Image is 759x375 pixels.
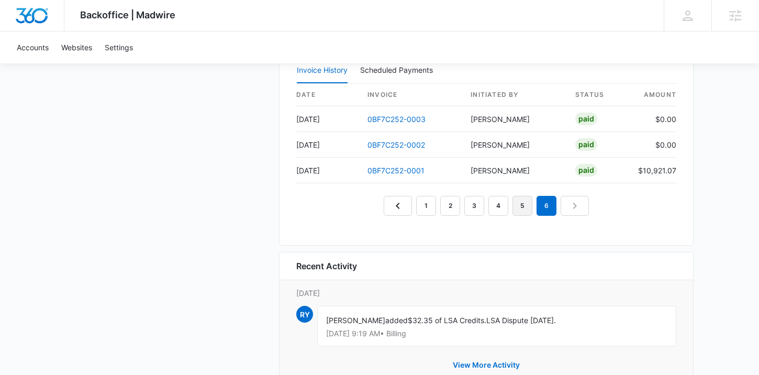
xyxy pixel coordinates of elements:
[567,84,630,106] th: status
[296,306,313,323] span: RY
[10,31,55,63] a: Accounts
[630,84,676,106] th: amount
[296,132,359,158] td: [DATE]
[384,196,589,216] nav: Pagination
[630,106,676,132] td: $0.00
[296,84,359,106] th: date
[440,196,460,216] a: Page 2
[462,158,567,183] td: [PERSON_NAME]
[575,138,597,151] div: Paid
[367,166,425,175] a: 0BF7C252-0001
[296,288,676,299] p: [DATE]
[464,196,484,216] a: Page 3
[359,84,462,106] th: invoice
[326,330,667,337] p: [DATE] 9:19 AM • Billing
[367,115,426,124] a: 0BF7C252-0003
[55,31,98,63] a: Websites
[408,316,486,325] span: $32.35 of LSA Credits.
[537,196,556,216] em: 6
[296,158,359,183] td: [DATE]
[512,196,532,216] a: Page 5
[360,67,437,74] div: Scheduled Payments
[462,84,567,106] th: Initiated By
[462,106,567,132] td: [PERSON_NAME]
[462,132,567,158] td: [PERSON_NAME]
[416,196,436,216] a: Page 1
[367,140,425,149] a: 0BF7C252-0002
[486,316,556,325] span: LSA Dispute [DATE].
[575,164,597,177] div: Paid
[384,196,412,216] a: Previous Page
[296,106,359,132] td: [DATE]
[385,316,408,325] span: added
[488,196,508,216] a: Page 4
[575,113,597,125] div: Paid
[296,260,357,272] h6: Recent Activity
[98,31,139,63] a: Settings
[326,316,385,325] span: [PERSON_NAME]
[630,158,676,183] td: $10,921.07
[630,132,676,158] td: $0.00
[80,9,175,20] span: Backoffice | Madwire
[297,58,348,83] button: Invoice History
